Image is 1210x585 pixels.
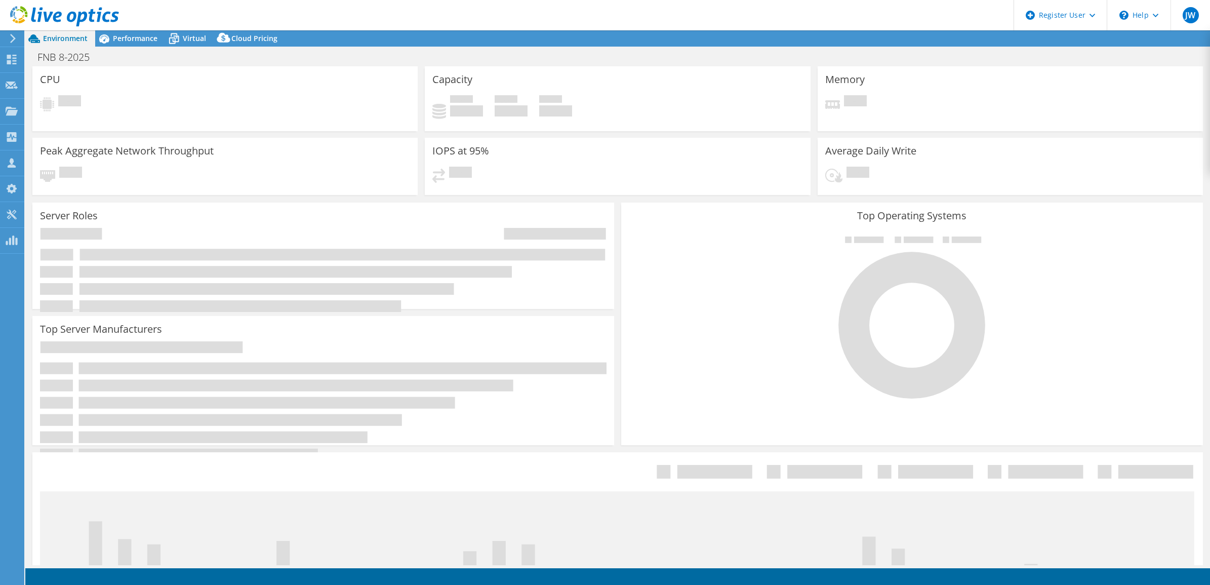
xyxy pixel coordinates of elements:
span: Pending [59,167,82,180]
h3: Capacity [432,74,472,85]
h3: Server Roles [40,210,98,221]
span: Cloud Pricing [231,33,277,43]
span: Free [495,95,517,105]
span: Environment [43,33,88,43]
h4: 0 GiB [495,105,528,116]
h4: 0 GiB [450,105,483,116]
h4: 0 GiB [539,105,572,116]
span: Used [450,95,473,105]
span: Performance [113,33,157,43]
h3: Average Daily Write [825,145,916,157]
span: Pending [846,167,869,180]
h3: IOPS at 95% [432,145,489,157]
h3: Memory [825,74,865,85]
span: JW [1183,7,1199,23]
h1: FNB 8-2025 [33,52,105,63]
span: Pending [58,95,81,109]
span: Pending [844,95,867,109]
span: Total [539,95,562,105]
h3: CPU [40,74,60,85]
h3: Top Server Manufacturers [40,324,162,335]
span: Virtual [183,33,206,43]
span: Pending [449,167,472,180]
h3: Top Operating Systems [629,210,1195,221]
h3: Peak Aggregate Network Throughput [40,145,214,157]
svg: \n [1119,11,1128,20]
